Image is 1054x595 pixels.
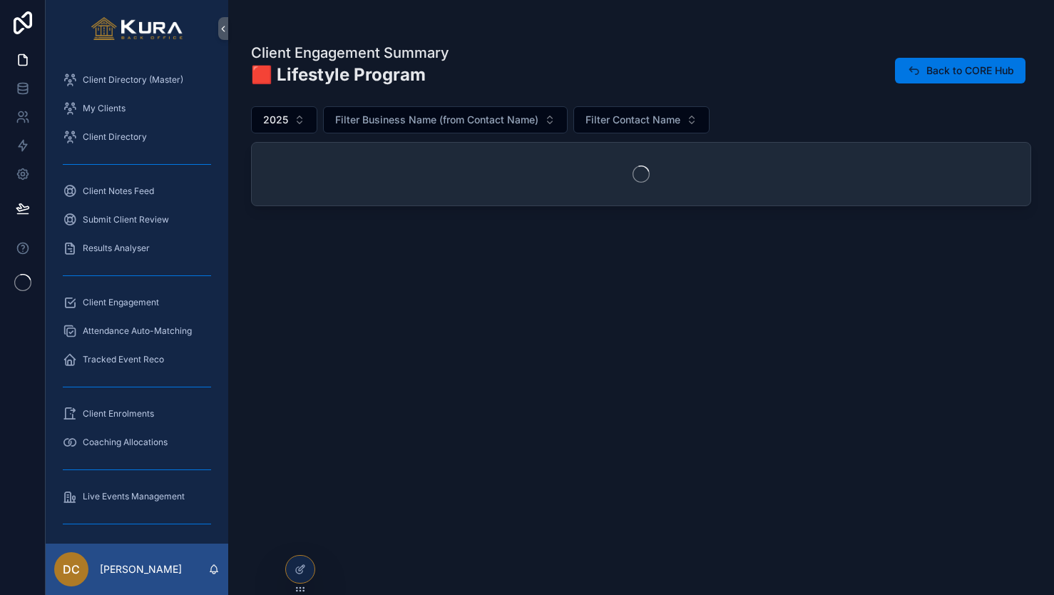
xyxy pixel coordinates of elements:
h2: 🟥 Lifestyle Program [251,63,449,86]
span: Client Enrolments [83,408,154,419]
div: scrollable content [46,57,228,544]
span: Client Notes Feed [83,185,154,197]
a: Results Analyser [54,235,220,261]
a: Client Directory (Master) [54,67,220,93]
span: Client Engagement [83,297,159,308]
span: DC [63,561,80,578]
a: Coaching Allocations [54,429,220,455]
a: Client Engagement [54,290,220,315]
h1: Client Engagement Summary [251,43,449,63]
span: Back to CORE Hub [926,63,1014,78]
button: Select Button [323,106,568,133]
span: Submit Client Review [83,214,169,225]
span: Live Events Management [83,491,185,502]
a: Client Directory [54,124,220,150]
button: Back to CORE Hub [895,58,1025,83]
a: Client Notes Feed [54,178,220,204]
span: Filter Contact Name [585,113,680,127]
a: My Clients [54,96,220,121]
span: Tracked Event Reco [83,354,164,365]
span: Client Directory (Master) [83,74,183,86]
span: Attendance Auto-Matching [83,325,192,337]
p: [PERSON_NAME] [100,562,182,576]
span: Results Analyser [83,243,150,254]
a: Client Enrolments [54,401,220,427]
a: Attendance Auto-Matching [54,318,220,344]
button: Select Button [573,106,710,133]
span: My Clients [83,103,126,114]
a: Live Events Management [54,484,220,509]
span: Client Directory [83,131,147,143]
span: Coaching Allocations [83,437,168,448]
span: Filter Business Name (from Contact Name) [335,113,538,127]
span: 2025 [263,113,288,127]
a: Submit Client Review [54,207,220,233]
a: Tracked Event Reco [54,347,220,372]
img: App logo [91,17,183,40]
button: Select Button [251,106,317,133]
